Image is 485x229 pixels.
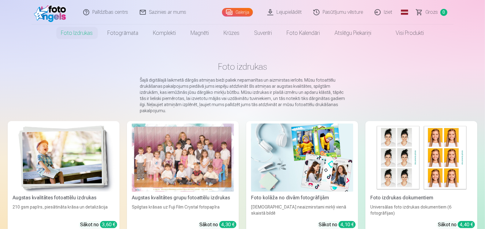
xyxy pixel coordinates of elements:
[339,221,356,228] div: 4,10 €
[146,24,183,42] a: Komplekti
[34,2,69,22] img: /fa1
[319,221,356,228] div: Sākot no
[129,204,236,216] div: Spilgtas krāsas uz Fuji Film Crystal fotopapīra
[100,24,146,42] a: Fotogrāmata
[280,24,328,42] a: Foto kalendāri
[222,8,253,17] a: Galerija
[249,204,356,216] div: [DEMOGRAPHIC_DATA] neaizmirstami mirkļi vienā skaistā bildē
[368,204,475,216] div: Universālas foto izdrukas dokumentiem (6 fotogrāfijas)
[199,221,236,228] div: Sākot no
[438,221,475,228] div: Sākot no
[13,61,472,72] h1: Foto izdrukas
[129,194,236,201] div: Augstas kvalitātes grupu fotoattēlu izdrukas
[328,24,379,42] a: Atslēgu piekariņi
[440,9,447,16] span: 0
[217,24,247,42] a: Krūzes
[80,221,117,228] div: Sākot no
[219,221,236,228] div: 4,30 €
[368,194,475,201] div: Foto izdrukas dokumentiem
[140,77,345,114] p: Šajā digitālajā laikmetā dārgās atmiņas bieži paliek nepamanītas un aizmirstas ierīcēs. Mūsu foto...
[379,24,431,42] a: Visi produkti
[54,24,100,42] a: Foto izdrukas
[251,124,353,192] img: Foto kolāža no divām fotogrāfijām
[10,194,117,201] div: Augstas kvalitātes fotoattēlu izdrukas
[100,221,117,228] div: 3,60 €
[10,204,117,216] div: 210 gsm papīrs, piesātināta krāsa un detalizācija
[458,221,475,228] div: 4,40 €
[13,124,115,192] img: Augstas kvalitātes fotoattēlu izdrukas
[249,194,356,201] div: Foto kolāža no divām fotogrāfijām
[183,24,217,42] a: Magnēti
[247,24,280,42] a: Suvenīri
[425,9,438,16] span: Grozs
[370,124,472,192] img: Foto izdrukas dokumentiem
